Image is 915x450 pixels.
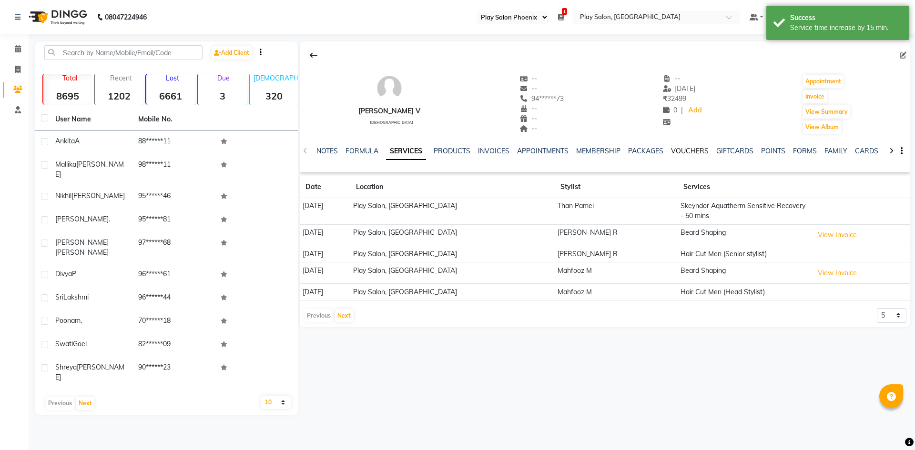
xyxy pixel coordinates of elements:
[687,104,703,117] a: Add
[663,84,696,93] span: [DATE]
[555,262,678,284] td: Mahfooz M
[24,4,90,30] img: logo
[855,147,878,155] a: CARDS
[555,284,678,300] td: Mahfooz M
[350,246,555,262] td: Play Salon, [GEOGRAPHIC_DATA]
[300,198,350,225] td: [DATE]
[716,147,753,155] a: GIFTCARDS
[370,120,413,125] span: [DEMOGRAPHIC_DATA]
[517,147,569,155] a: APPOINTMENTS
[678,284,811,300] td: Hair Cut Men (Head Stylist)
[519,124,538,133] span: --
[132,109,215,130] th: Mobile No.
[793,147,817,155] a: FORMS
[300,246,350,262] td: [DATE]
[555,246,678,262] td: [PERSON_NAME] R
[555,198,678,225] td: Than Pamei
[663,94,686,103] span: 32499
[76,397,94,410] button: Next
[790,13,902,23] div: Success
[350,224,555,246] td: Play Salon, [GEOGRAPHIC_DATA]
[150,74,195,82] p: Lost
[678,262,811,284] td: Beard Shaping
[824,147,847,155] a: FAMILY
[681,105,683,115] span: |
[558,13,564,21] a: 1
[109,215,110,223] span: .
[55,363,77,371] span: Shreya
[73,340,87,348] span: Goel
[55,340,73,348] span: Swati
[803,75,844,88] button: Appointment
[43,90,92,102] strong: 8695
[678,198,811,225] td: Skeyndor Aquatherm Sensitive Recovery - 50 mins
[555,176,678,198] th: Stylist
[300,284,350,300] td: [DATE]
[386,143,426,160] a: SERVICES
[95,90,143,102] strong: 1202
[576,147,620,155] a: MEMBERSHIP
[555,224,678,246] td: [PERSON_NAME] R
[105,4,147,30] b: 08047224946
[200,74,246,82] p: Due
[300,262,350,284] td: [DATE]
[790,23,902,33] div: Service time increase by 15 min.
[55,191,71,200] span: Nikhil
[813,228,861,242] button: View Invoice
[375,74,404,102] img: avatar
[663,106,677,114] span: 0
[678,246,811,262] td: Hair Cut Men (Senior stylist)
[803,120,841,134] button: View Album
[300,224,350,246] td: [DATE]
[350,176,555,198] th: Location
[678,176,811,198] th: Services
[663,74,681,83] span: --
[55,160,76,169] span: Mallika
[55,363,124,381] span: [PERSON_NAME]
[44,45,203,60] input: Search by Name/Mobile/Email/Code
[316,147,338,155] a: NOTES
[663,94,667,103] span: ₹
[813,266,861,280] button: View Invoice
[519,74,538,83] span: --
[519,114,538,123] span: --
[99,74,143,82] p: Recent
[628,147,663,155] a: PACKAGES
[63,293,89,301] span: Lakshmi
[55,160,124,179] span: [PERSON_NAME]
[55,270,72,278] span: Divya
[346,147,378,155] a: FORMULA
[519,104,538,113] span: --
[803,105,850,119] button: View Summary
[47,74,92,82] p: Total
[55,248,109,257] span: [PERSON_NAME]
[300,176,350,198] th: Date
[72,270,76,278] span: P
[678,224,811,246] td: Beard Shaping
[304,46,324,64] div: Back to Client
[198,90,246,102] strong: 3
[55,238,109,247] span: [PERSON_NAME]
[55,215,109,223] span: [PERSON_NAME]
[350,198,555,225] td: Play Salon, [GEOGRAPHIC_DATA]
[671,147,709,155] a: VOUCHERS
[50,109,132,130] th: User Name
[146,90,195,102] strong: 6661
[350,284,555,300] td: Play Salon, [GEOGRAPHIC_DATA]
[212,46,252,60] a: Add Client
[81,316,82,325] span: .
[803,90,827,103] button: Invoice
[761,147,785,155] a: POINTS
[358,106,420,116] div: [PERSON_NAME] V
[55,316,81,325] span: Poonam
[519,84,538,93] span: --
[350,262,555,284] td: Play Salon, [GEOGRAPHIC_DATA]
[254,74,298,82] p: [DEMOGRAPHIC_DATA]
[478,147,509,155] a: INVOICES
[75,137,80,145] span: A
[71,191,125,200] span: [PERSON_NAME]
[434,147,470,155] a: PRODUCTS
[55,137,75,145] span: Ankita
[335,309,353,322] button: Next
[55,293,63,301] span: Sri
